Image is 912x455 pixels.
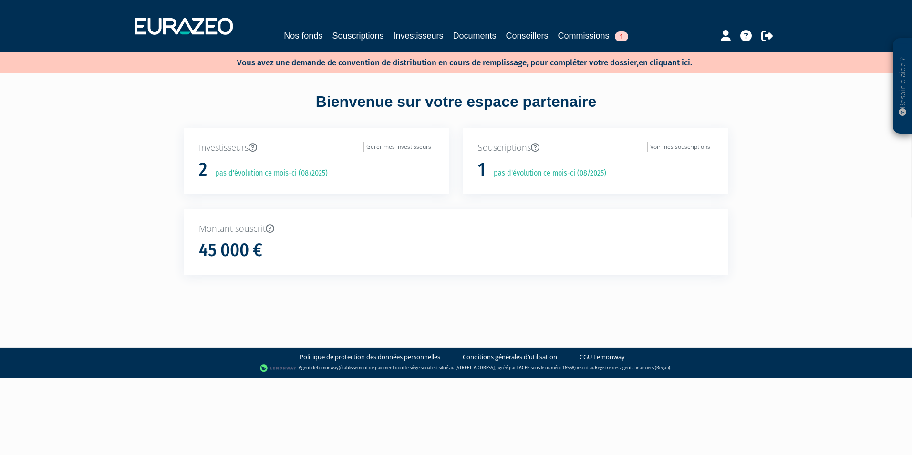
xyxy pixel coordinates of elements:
[135,18,233,35] img: 1732889491-logotype_eurazeo_blanc_rvb.png
[199,223,713,235] p: Montant souscrit
[199,160,207,180] h1: 2
[478,142,713,154] p: Souscriptions
[208,168,328,179] p: pas d'évolution ce mois-ci (08/2025)
[177,91,735,128] div: Bienvenue sur votre espace partenaire
[260,363,297,373] img: logo-lemonway.png
[463,352,557,362] a: Conditions générales d'utilisation
[199,142,434,154] p: Investisseurs
[10,363,902,373] div: - Agent de (établissement de paiement dont le siège social est situé au [STREET_ADDRESS], agréé p...
[284,29,322,42] a: Nos fonds
[332,29,383,42] a: Souscriptions
[580,352,625,362] a: CGU Lemonway
[363,142,434,152] a: Gérer mes investisseurs
[393,29,443,42] a: Investisseurs
[506,29,549,42] a: Conseillers
[639,58,692,68] a: en cliquant ici.
[558,29,628,42] a: Commissions1
[209,55,692,69] p: Vous avez une demande de convention de distribution en cours de remplissage, pour compléter votre...
[317,365,339,371] a: Lemonway
[478,160,486,180] h1: 1
[199,240,262,260] h1: 45 000 €
[647,142,713,152] a: Voir mes souscriptions
[453,29,497,42] a: Documents
[300,352,440,362] a: Politique de protection des données personnelles
[615,31,628,41] span: 1
[595,365,670,371] a: Registre des agents financiers (Regafi)
[487,168,606,179] p: pas d'évolution ce mois-ci (08/2025)
[897,43,908,129] p: Besoin d'aide ?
